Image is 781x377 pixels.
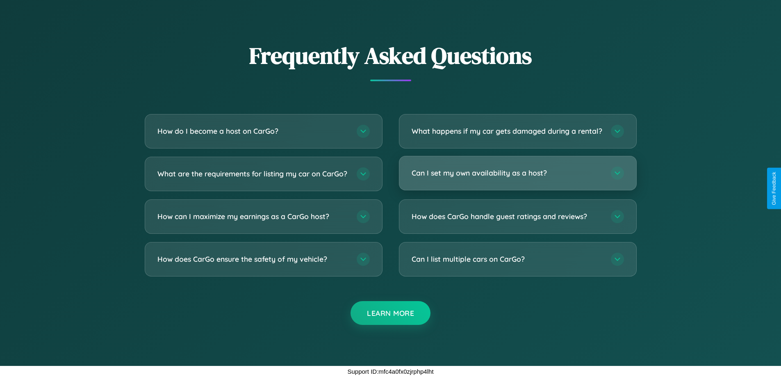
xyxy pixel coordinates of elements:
[157,169,348,179] h3: What are the requirements for listing my car on CarGo?
[145,40,637,71] h2: Frequently Asked Questions
[412,126,603,136] h3: What happens if my car gets damaged during a rental?
[157,126,348,136] h3: How do I become a host on CarGo?
[351,301,430,325] button: Learn More
[347,366,433,377] p: Support ID: mfc4a0fx0zjrphp4lht
[771,172,777,205] div: Give Feedback
[412,168,603,178] h3: Can I set my own availability as a host?
[157,254,348,264] h3: How does CarGo ensure the safety of my vehicle?
[157,211,348,222] h3: How can I maximize my earnings as a CarGo host?
[412,211,603,222] h3: How does CarGo handle guest ratings and reviews?
[412,254,603,264] h3: Can I list multiple cars on CarGo?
